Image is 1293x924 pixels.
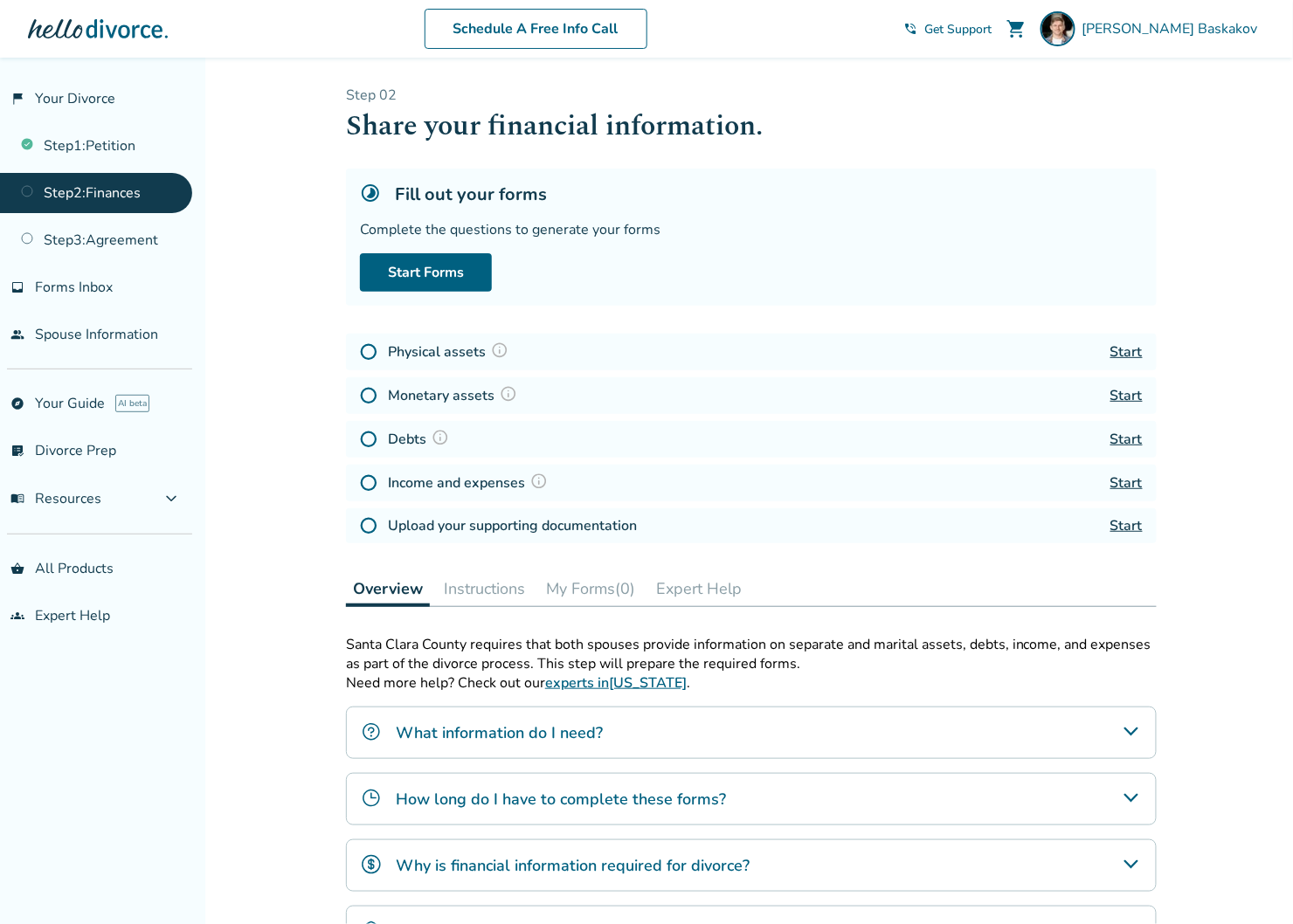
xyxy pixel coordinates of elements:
[10,609,24,623] span: groups
[500,385,517,403] img: Question Mark
[395,183,547,206] h5: Fill out your forms
[10,492,24,506] span: menu_book
[388,428,454,451] h4: Debts
[545,673,687,693] a: experts in[US_STATE]
[491,341,508,359] img: Question Mark
[346,773,1157,825] div: How long do I have to complete these forms?
[360,474,377,492] img: Not Started
[35,278,113,297] span: Forms Inbox
[346,86,1157,105] p: Step 0 2
[10,489,101,508] span: Resources
[161,488,182,509] span: expand_more
[10,396,24,410] span: explore
[530,472,548,490] img: Question Mark
[346,707,1157,759] div: What information do I need?
[1082,19,1265,38] span: [PERSON_NAME] Baskakov
[361,854,382,875] img: Why is financial information required for divorce?
[903,22,917,36] span: phone_in_talk
[432,429,449,446] img: Question Mark
[360,220,1143,239] div: Complete the questions to generate your forms
[10,92,24,106] span: flag_2
[360,253,492,292] a: Start Forms
[115,395,149,412] span: AI beta
[360,431,377,448] img: Not Started
[10,562,24,576] span: shopping_basket
[360,517,377,534] img: Not Started
[388,472,553,494] h4: Income and expenses
[346,673,1157,693] p: Need more help? Check out our .
[539,571,642,606] button: My Forms(0)
[1110,386,1143,405] a: Start
[346,105,1157,148] h1: Share your financial information.
[346,839,1157,892] div: Why is financial information required for divorce?
[10,444,24,458] span: list_alt_check
[361,788,382,809] img: How long do I have to complete these forms?
[360,387,377,404] img: Not Started
[346,571,430,607] button: Overview
[1110,473,1143,493] a: Start
[1006,18,1027,39] span: shopping_cart
[346,635,1157,673] p: Santa Clara County requires that both spouses provide information on separate and marital assets,...
[1110,342,1143,362] a: Start
[388,341,514,363] h4: Physical assets
[1041,11,1075,46] img: Vladimir Baskakov
[388,384,522,407] h4: Monetary assets
[903,21,992,38] a: phone_in_talkGet Support
[361,721,382,742] img: What information do I need?
[1110,516,1143,535] a: Start
[437,571,532,606] button: Instructions
[924,21,992,38] span: Get Support
[396,788,726,810] h4: How long do I have to complete these forms?
[396,854,750,877] h4: Why is financial information required for divorce?
[388,515,637,536] h4: Upload your supporting documentation
[10,280,24,294] span: inbox
[425,9,647,49] a: Schedule A Free Info Call
[1110,430,1143,449] a: Start
[10,328,24,341] span: people
[649,571,749,606] button: Expert Help
[396,721,603,744] h4: What information do I need?
[360,343,377,361] img: Not Started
